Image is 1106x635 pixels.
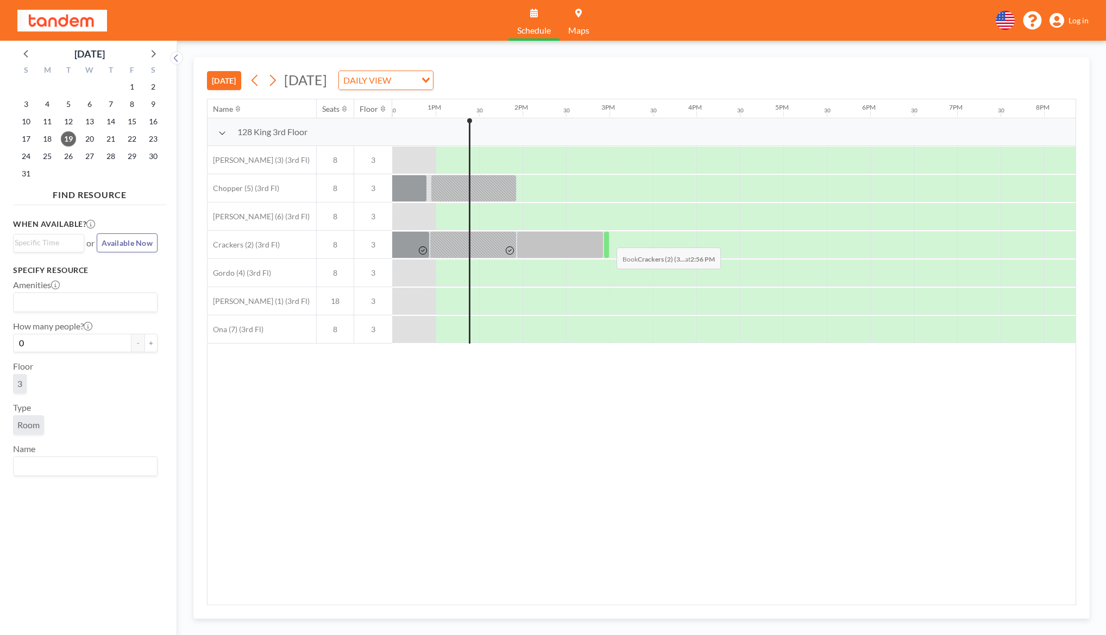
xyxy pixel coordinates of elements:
[737,107,744,114] div: 30
[14,457,157,475] div: Search for option
[354,268,392,278] span: 3
[100,64,121,78] div: T
[13,185,166,200] h4: FIND RESOURCE
[102,238,153,247] span: Available Now
[61,131,76,147] span: Tuesday, August 19, 2025
[394,73,415,87] input: Search for option
[322,104,340,114] div: Seats
[103,149,118,164] span: Thursday, August 28, 2025
[317,325,354,334] span: 8
[124,114,140,129] span: Friday, August 15, 2025
[1050,13,1089,28] a: Log in
[428,103,441,111] div: 1PM
[146,79,161,94] span: Saturday, August 2, 2025
[124,79,140,94] span: Friday, August 1, 2025
[103,97,118,112] span: Thursday, August 7, 2025
[61,149,76,164] span: Tuesday, August 26, 2025
[18,149,34,164] span: Sunday, August 24, 2025
[124,97,140,112] span: Friday, August 8, 2025
[354,325,392,334] span: 3
[61,114,76,129] span: Tuesday, August 12, 2025
[17,420,40,430] span: Room
[775,103,789,111] div: 5PM
[1036,103,1050,111] div: 8PM
[237,126,307,137] span: 128 King 3rd Floor
[208,268,271,278] span: Gordo (4) (3rd Fl)
[354,155,392,165] span: 3
[146,131,161,147] span: Saturday, August 23, 2025
[213,104,233,114] div: Name
[103,114,118,129] span: Thursday, August 14, 2025
[317,240,354,250] span: 8
[40,131,55,147] span: Monday, August 18, 2025
[18,131,34,147] span: Sunday, August 17, 2025
[601,103,615,111] div: 3PM
[37,64,58,78] div: M
[208,296,310,306] span: [PERSON_NAME] (1) (3rd Fl)
[142,64,164,78] div: S
[1069,16,1089,26] span: Log in
[74,46,105,61] div: [DATE]
[121,64,142,78] div: F
[317,183,354,193] span: 8
[514,103,528,111] div: 2PM
[476,107,483,114] div: 30
[13,280,60,290] label: Amenities
[563,107,570,114] div: 30
[18,166,34,181] span: Sunday, August 31, 2025
[146,97,161,112] span: Saturday, August 9, 2025
[284,72,327,88] span: [DATE]
[862,103,876,111] div: 6PM
[650,107,657,114] div: 30
[124,149,140,164] span: Friday, August 29, 2025
[13,265,158,275] h3: Specify resource
[317,296,354,306] span: 18
[18,97,34,112] span: Sunday, August 3, 2025
[82,149,97,164] span: Wednesday, August 27, 2025
[317,155,354,165] span: 8
[13,402,31,413] label: Type
[14,293,157,312] div: Search for option
[317,212,354,221] span: 8
[79,64,100,78] div: W
[17,378,22,389] span: 3
[144,334,158,352] button: +
[15,459,151,473] input: Search for option
[15,295,151,309] input: Search for option
[690,255,715,263] b: 2:56 PM
[354,296,392,306] span: 3
[949,103,963,111] div: 7PM
[354,240,392,250] span: 3
[82,114,97,129] span: Wednesday, August 13, 2025
[86,238,95,249] span: or
[568,26,589,35] span: Maps
[998,107,1004,114] div: 30
[617,247,721,269] span: Book at
[638,255,685,263] b: Crackers (2) (3...
[360,104,378,114] div: Floor
[341,73,393,87] span: DAILY VIEW
[339,71,433,90] div: Search for option
[16,64,37,78] div: S
[208,240,280,250] span: Crackers (2) (3rd Fl)
[208,212,310,221] span: [PERSON_NAME] (6) (3rd Fl)
[40,149,55,164] span: Monday, August 25, 2025
[13,361,33,372] label: Floor
[13,321,92,332] label: How many people?
[517,26,551,35] span: Schedule
[354,212,392,221] span: 3
[688,103,702,111] div: 4PM
[82,97,97,112] span: Wednesday, August 6, 2025
[911,107,918,114] div: 30
[40,114,55,129] span: Monday, August 11, 2025
[17,10,107,31] img: organization-logo
[61,97,76,112] span: Tuesday, August 5, 2025
[14,234,84,251] div: Search for option
[317,268,354,278] span: 8
[208,155,310,165] span: [PERSON_NAME] (3) (3rd Fl)
[389,107,396,114] div: 30
[824,107,831,114] div: 30
[82,131,97,147] span: Wednesday, August 20, 2025
[15,237,78,249] input: Search for option
[13,443,35,454] label: Name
